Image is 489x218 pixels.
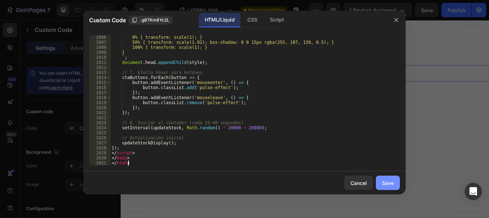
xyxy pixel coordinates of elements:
div: 1017 [89,90,111,95]
div: CSS [242,13,263,27]
span: inspired by CRO experts [134,107,183,114]
span: from URL or image [193,107,231,114]
button: Save [376,176,400,190]
div: 1023 [89,120,111,125]
div: Choose templates [138,98,181,106]
button: .g87Km8Yc2L [129,16,173,24]
div: 1013 [89,70,111,75]
span: .g87Km8Yc2L [140,17,169,23]
div: 1019 [89,100,111,105]
div: CODIGO 2 [9,43,33,49]
div: 1026 [89,135,111,140]
div: Open Intercom Messenger [465,183,482,200]
div: 1015 [89,80,111,85]
div: 1028 [89,145,111,150]
div: 1030 [89,156,111,161]
div: Save [382,179,394,187]
div: 1025 [89,130,111,135]
span: Add section [198,82,232,90]
div: 1007 [89,40,111,45]
div: HTML/Liquid [199,13,240,27]
div: Add blank section [246,98,290,106]
div: 1024 [89,125,111,130]
div: 1016 [89,85,111,90]
div: 1027 [89,140,111,145]
div: 1029 [89,150,111,156]
span: then drag & drop elements [241,107,294,114]
div: 1012 [89,65,111,70]
div: 1014 [89,75,111,80]
button: Cancel [344,176,373,190]
div: 1011 [89,60,111,65]
div: Generate layout [194,98,232,106]
div: 1022 [89,115,111,120]
div: 1021 [89,110,111,115]
div: Script [264,13,289,27]
div: 1006 [89,35,111,40]
div: 1031 [89,161,111,166]
div: 1010 [89,55,111,60]
div: 1020 [89,105,111,110]
div: Cancel [350,179,367,187]
div: 1009 [89,50,111,55]
span: Custom Code [89,16,126,24]
div: 1008 [89,45,111,50]
div: 1018 [89,95,111,100]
